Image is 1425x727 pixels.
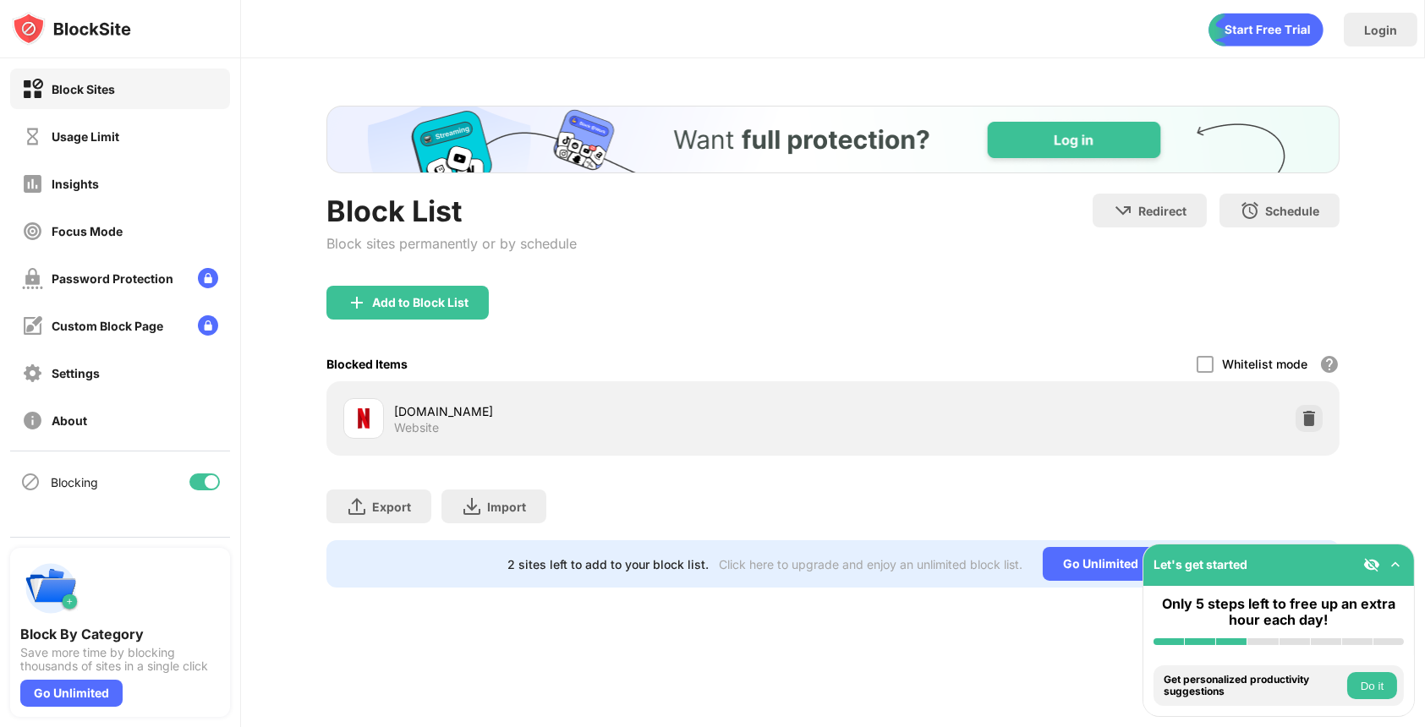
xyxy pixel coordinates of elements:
div: animation [1209,13,1324,46]
img: focus-off.svg [22,221,43,242]
div: Go Unlimited [20,680,123,707]
img: insights-off.svg [22,173,43,194]
img: favicons [354,408,374,429]
div: Block By Category [20,626,220,642]
div: Blocking [51,475,98,489]
img: about-off.svg [22,410,43,431]
div: Save more time by blocking thousands of sites in a single click [20,646,220,673]
div: Export [372,500,411,514]
div: Get personalized productivity suggestions [1164,674,1343,698]
img: block-on.svg [22,79,43,100]
img: customize-block-page-off.svg [22,315,43,336]
img: blocking-icon.svg [20,472,41,492]
div: Custom Block Page [52,319,163,333]
div: Let's get started [1154,557,1247,571]
div: Blocked Items [326,357,408,371]
div: Redirect [1138,204,1187,218]
img: time-usage-off.svg [22,126,43,147]
div: Whitelist mode [1222,357,1307,371]
img: logo-blocksite.svg [12,12,131,46]
div: Import [487,500,526,514]
div: 2 sites left to add to your block list. [507,557,709,571]
img: eye-not-visible.svg [1363,556,1380,573]
div: [DOMAIN_NAME] [394,402,833,420]
div: Click here to upgrade and enjoy an unlimited block list. [719,557,1022,571]
div: Login [1364,23,1397,37]
div: Settings [52,366,100,380]
div: Focus Mode [52,224,123,238]
img: settings-off.svg [22,363,43,384]
iframe: Banner [326,106,1340,173]
img: push-categories.svg [20,558,81,619]
div: Block Sites [52,82,115,96]
div: Block List [326,194,577,228]
img: omni-setup-toggle.svg [1387,556,1404,573]
div: Block sites permanently or by schedule [326,235,577,252]
button: Do it [1347,672,1397,699]
img: password-protection-off.svg [22,268,43,289]
div: Schedule [1265,204,1319,218]
div: Go Unlimited [1043,547,1159,581]
img: lock-menu.svg [198,315,218,336]
div: Usage Limit [52,129,119,144]
div: Website [394,420,439,435]
div: Add to Block List [372,296,469,309]
img: lock-menu.svg [198,268,218,288]
div: Insights [52,177,99,191]
div: About [52,413,87,428]
div: Password Protection [52,271,173,286]
div: Only 5 steps left to free up an extra hour each day! [1154,596,1404,628]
